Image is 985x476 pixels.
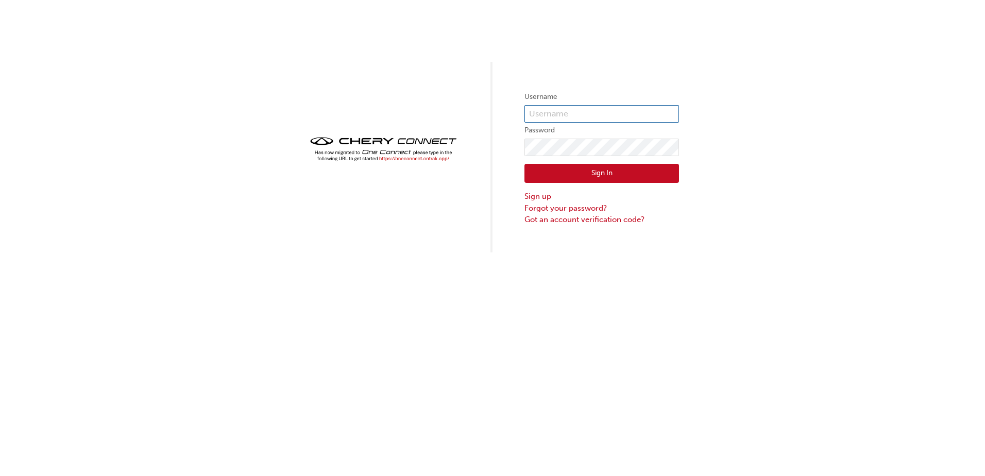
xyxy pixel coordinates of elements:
a: Sign up [524,191,679,202]
a: Got an account verification code? [524,214,679,226]
label: Username [524,91,679,103]
button: Sign In [524,164,679,183]
img: cheryconnect [306,134,461,164]
a: Forgot your password? [524,202,679,214]
label: Password [524,124,679,137]
input: Username [524,105,679,123]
